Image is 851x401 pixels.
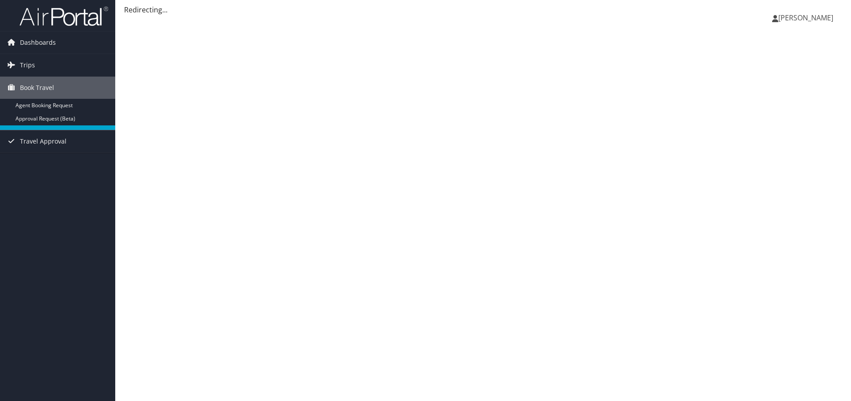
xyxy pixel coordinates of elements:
[772,4,842,31] a: [PERSON_NAME]
[20,31,56,54] span: Dashboards
[778,13,833,23] span: [PERSON_NAME]
[20,130,66,152] span: Travel Approval
[20,6,108,27] img: airportal-logo.png
[20,54,35,76] span: Trips
[124,4,842,15] div: Redirecting...
[20,77,54,99] span: Book Travel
